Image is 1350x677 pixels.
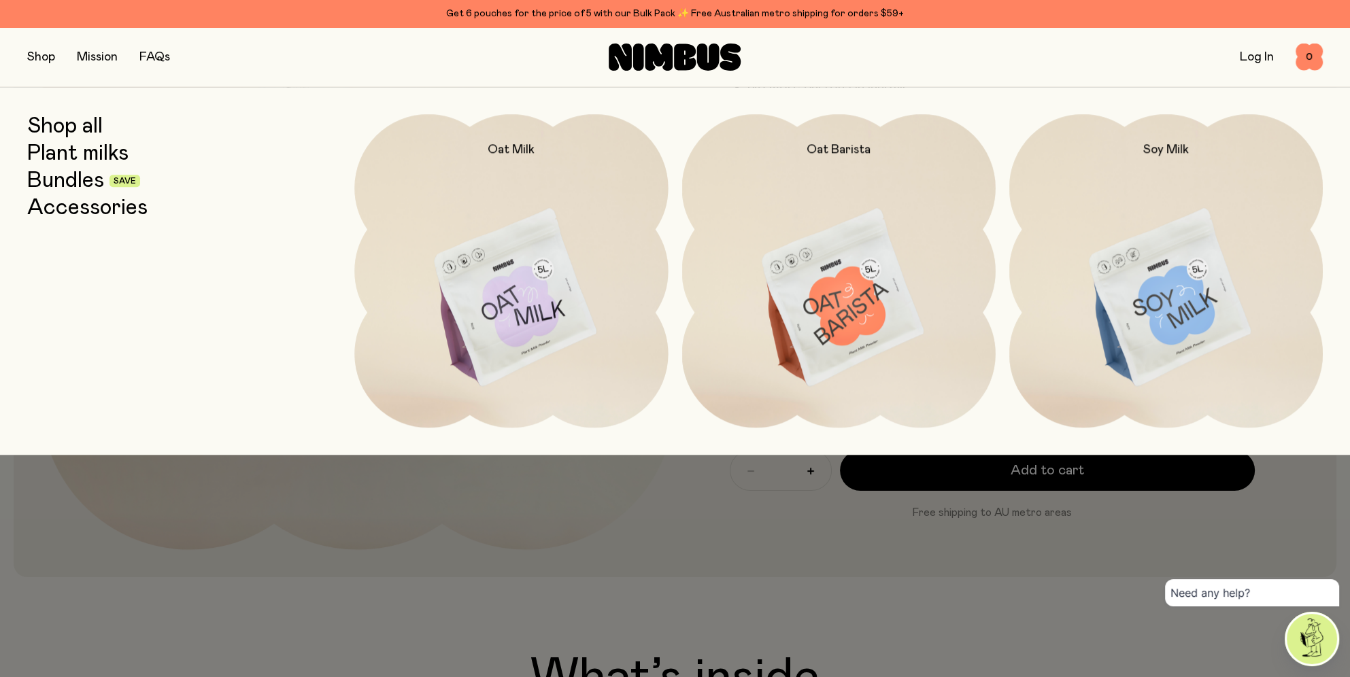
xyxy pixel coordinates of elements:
[114,177,136,186] span: Save
[1287,614,1337,664] img: agent
[27,141,129,166] a: Plant milks
[139,51,170,63] a: FAQs
[77,51,118,63] a: Mission
[488,141,535,158] h2: Oat Milk
[27,114,103,139] a: Shop all
[1009,114,1323,428] a: Soy Milk
[1240,51,1274,63] a: Log In
[682,114,996,428] a: Oat Barista
[807,141,871,158] h2: Oat Barista
[27,196,148,220] a: Accessories
[1296,44,1323,71] button: 0
[27,169,104,193] a: Bundles
[27,5,1323,22] div: Get 6 pouches for the price of 5 with our Bulk Pack ✨ Free Australian metro shipping for orders $59+
[1143,141,1189,158] h2: Soy Milk
[354,114,668,428] a: Oat Milk
[1165,579,1339,606] div: Need any help?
